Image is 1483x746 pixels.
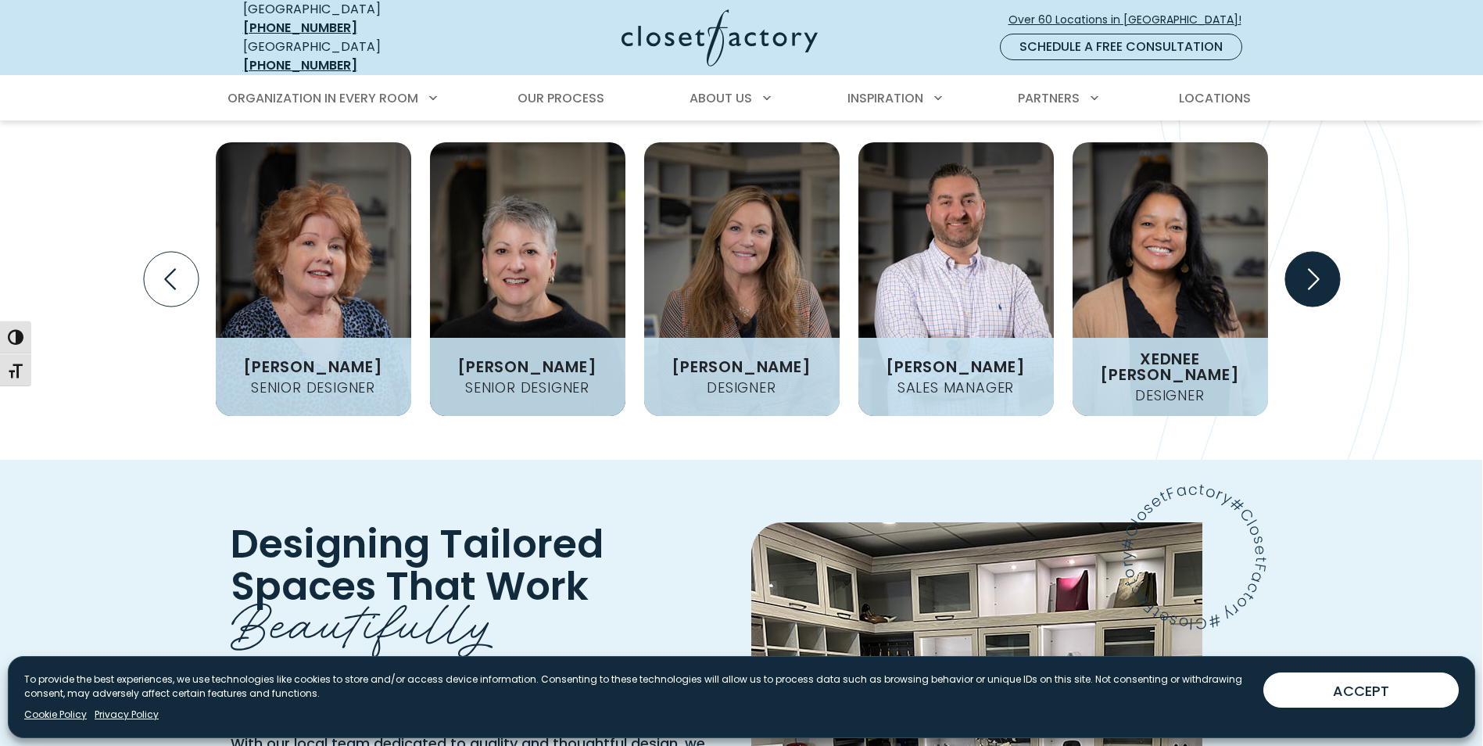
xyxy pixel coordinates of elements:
[1129,389,1210,403] h4: Designer
[1179,89,1251,107] span: Locations
[690,89,752,107] span: About Us
[237,359,389,375] h3: [PERSON_NAME]
[1018,89,1080,107] span: Partners
[665,359,817,375] h3: [PERSON_NAME]
[24,672,1251,701] p: To provide the best experiences, we use technologies like cookies to store and/or access device i...
[138,246,205,313] button: Previous slide
[879,359,1031,375] h3: [PERSON_NAME]
[216,142,411,416] img: Deb-Anastos headshot
[217,77,1267,120] nav: Primary Menu
[243,56,357,74] a: [PHONE_NUMBER]
[95,708,159,722] a: Privacy Policy
[700,381,782,395] h4: Designer
[1073,351,1268,382] h3: Xednee [PERSON_NAME]
[1000,34,1242,60] a: Schedule a Free Consultation
[243,38,470,75] div: [GEOGRAPHIC_DATA]
[891,381,1020,395] h4: Sales Manager
[621,9,818,66] img: Closet Factory Logo
[245,381,381,395] h4: Senior Designer
[1073,142,1268,416] img: Xednee-Taveras headshots
[231,577,496,659] span: Beautifully
[430,142,625,416] img: Laurie-Miller headshot
[231,558,589,614] span: Spaces That Work
[1279,246,1346,313] button: Next slide
[1008,6,1255,34] a: Over 60 Locations in [GEOGRAPHIC_DATA]!
[459,381,596,395] h4: Senior Designer
[1008,12,1254,28] span: Over 60 Locations in [GEOGRAPHIC_DATA]!
[847,89,923,107] span: Inspiration
[518,89,604,107] span: Our Process
[451,359,603,375] h3: [PERSON_NAME]
[1263,672,1459,708] button: ACCEPT
[227,89,418,107] span: Organization in Every Room
[858,142,1054,416] img: Scott-Robator headshot
[231,517,604,572] span: Designing Tailored
[644,142,840,416] img: Rebecca-Connelly headshot
[243,19,357,37] a: [PHONE_NUMBER]
[24,708,87,722] a: Cookie Policy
